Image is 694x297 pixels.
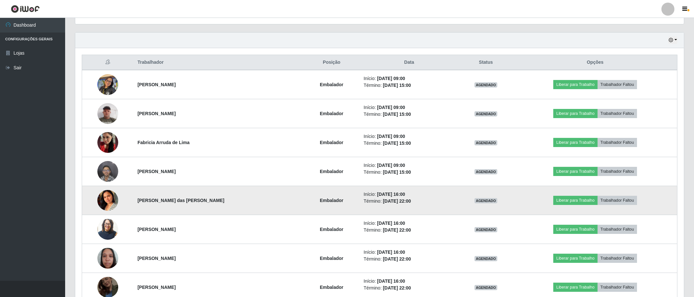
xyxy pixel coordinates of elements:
button: Trabalhador Faltou [598,167,637,176]
button: Trabalhador Faltou [598,254,637,263]
strong: [PERSON_NAME] [137,256,176,261]
time: [DATE] 22:00 [383,256,411,262]
time: [DATE] 16:00 [377,192,405,197]
strong: Embalador [320,140,343,145]
time: [DATE] 16:00 [377,250,405,255]
li: Início: [364,278,455,285]
strong: Embalador [320,198,343,203]
button: Liberar para Trabalho [553,80,597,89]
button: Liberar para Trabalho [553,167,597,176]
button: Liberar para Trabalho [553,254,597,263]
li: Início: [364,162,455,169]
strong: Embalador [320,285,343,290]
button: Liberar para Trabalho [553,283,597,292]
span: AGENDADO [474,111,497,116]
li: Término: [364,111,455,118]
time: [DATE] 09:00 [377,76,405,81]
strong: [PERSON_NAME] [137,227,176,232]
button: Trabalhador Faltou [598,80,637,89]
img: 1709375112510.jpeg [97,100,118,127]
button: Liberar para Trabalho [553,109,597,118]
button: Liberar para Trabalho [553,138,597,147]
strong: Embalador [320,111,343,116]
li: Início: [364,104,455,111]
img: CoreUI Logo [11,5,40,13]
img: 1720054938864.jpeg [97,217,118,241]
img: 1672880944007.jpeg [97,180,118,221]
span: AGENDADO [474,256,497,261]
span: AGENDADO [474,227,497,232]
strong: [PERSON_NAME] das [PERSON_NAME] [137,198,224,203]
time: [DATE] 22:00 [383,198,411,204]
time: [DATE] 09:00 [377,105,405,110]
th: Status [459,55,513,70]
li: Término: [364,227,455,234]
time: [DATE] 16:00 [377,278,405,284]
li: Início: [364,220,455,227]
li: Término: [364,256,455,263]
button: Liberar para Trabalho [553,196,597,205]
li: Término: [364,169,455,176]
th: Opções [513,55,677,70]
strong: Fabricia Arruda de Lima [137,140,190,145]
th: Posição [304,55,360,70]
strong: Embalador [320,169,343,174]
span: AGENDADO [474,169,497,174]
time: [DATE] 15:00 [383,83,411,88]
img: 1725826685297.jpeg [97,71,118,98]
button: Liberar para Trabalho [553,225,597,234]
time: [DATE] 16:00 [377,221,405,226]
li: Início: [364,249,455,256]
time: [DATE] 15:00 [383,112,411,117]
time: [DATE] 09:00 [377,134,405,139]
li: Término: [364,198,455,205]
time: [DATE] 22:00 [383,227,411,233]
time: [DATE] 15:00 [383,169,411,175]
strong: Embalador [320,227,343,232]
button: Trabalhador Faltou [598,196,637,205]
span: AGENDADO [474,82,497,88]
li: Início: [364,75,455,82]
li: Término: [364,140,455,147]
th: Data [360,55,459,70]
strong: [PERSON_NAME] [137,169,176,174]
strong: Embalador [320,256,343,261]
button: Trabalhador Faltou [598,283,637,292]
strong: Embalador [320,82,343,87]
strong: [PERSON_NAME] [137,285,176,290]
strong: [PERSON_NAME] [137,111,176,116]
span: AGENDADO [474,285,497,290]
th: Trabalhador [134,55,304,70]
img: 1755281483316.jpeg [97,157,118,185]
li: Início: [364,191,455,198]
button: Trabalhador Faltou [598,225,637,234]
button: Trabalhador Faltou [598,109,637,118]
time: [DATE] 22:00 [383,285,411,290]
img: 1734129237626.jpeg [97,124,118,161]
time: [DATE] 09:00 [377,163,405,168]
li: Término: [364,285,455,291]
li: Término: [364,82,455,89]
li: Início: [364,133,455,140]
span: AGENDADO [474,198,497,203]
span: AGENDADO [474,140,497,145]
button: Trabalhador Faltou [598,138,637,147]
img: 1740415667017.jpeg [97,244,118,272]
strong: [PERSON_NAME] [137,82,176,87]
time: [DATE] 15:00 [383,141,411,146]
